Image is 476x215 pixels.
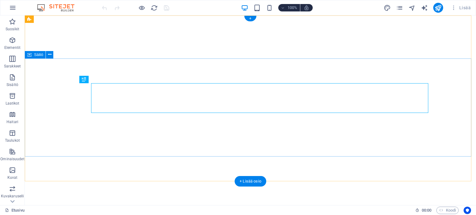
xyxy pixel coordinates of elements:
span: Koodi [439,207,456,214]
i: Sivut (Ctrl+Alt+S) [396,4,403,11]
span: 00 00 [422,207,431,214]
button: text_generator [421,4,428,11]
i: Julkaise [434,4,442,11]
i: Navigaattori [408,4,416,11]
button: navigator [408,4,416,11]
img: Editor Logo [36,4,82,11]
p: Ominaisuudet [0,157,24,161]
p: Elementit [4,45,20,50]
p: Taulukot [5,138,20,143]
button: design [384,4,391,11]
p: Sisältö [7,82,18,87]
button: publish [433,3,443,13]
p: Sarakkeet [4,64,21,69]
p: Suosikit [6,27,19,32]
i: Tekstigeneraattori [421,4,428,11]
p: Laatikot [6,101,20,106]
p: Haitari [7,119,18,124]
h6: Istunnon aika [415,207,432,214]
button: Napsauta tästä poistuaksesi esikatselutilasta ja jatkaaksesi muokkaamista [138,4,145,11]
button: Usercentrics [464,207,471,214]
p: Kuvakaruselli [1,194,24,199]
i: Lataa sivu uudelleen [151,4,158,11]
div: + [244,16,256,21]
button: Lisää [448,3,473,13]
button: 100% [278,4,300,11]
i: Koon muuttuessa säädä zoomaustaso automaattisesti sopimaan valittuun laitteeseen. [304,5,309,11]
a: Napsauta peruuttaaksesi valinnan. Kaksoisnapsauta avataksesi Sivut [5,207,24,214]
button: pages [396,4,403,11]
i: Ulkoasu (Ctrl+Alt+Y) [384,4,391,11]
div: + Lisää osio [235,176,266,187]
p: Kuvat [7,175,18,180]
button: Koodi [436,207,459,214]
span: Lisää [451,5,471,11]
button: reload [150,4,158,11]
h6: 100% [288,4,297,11]
span: Säiliö [34,53,43,57]
span: : [426,208,427,213]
